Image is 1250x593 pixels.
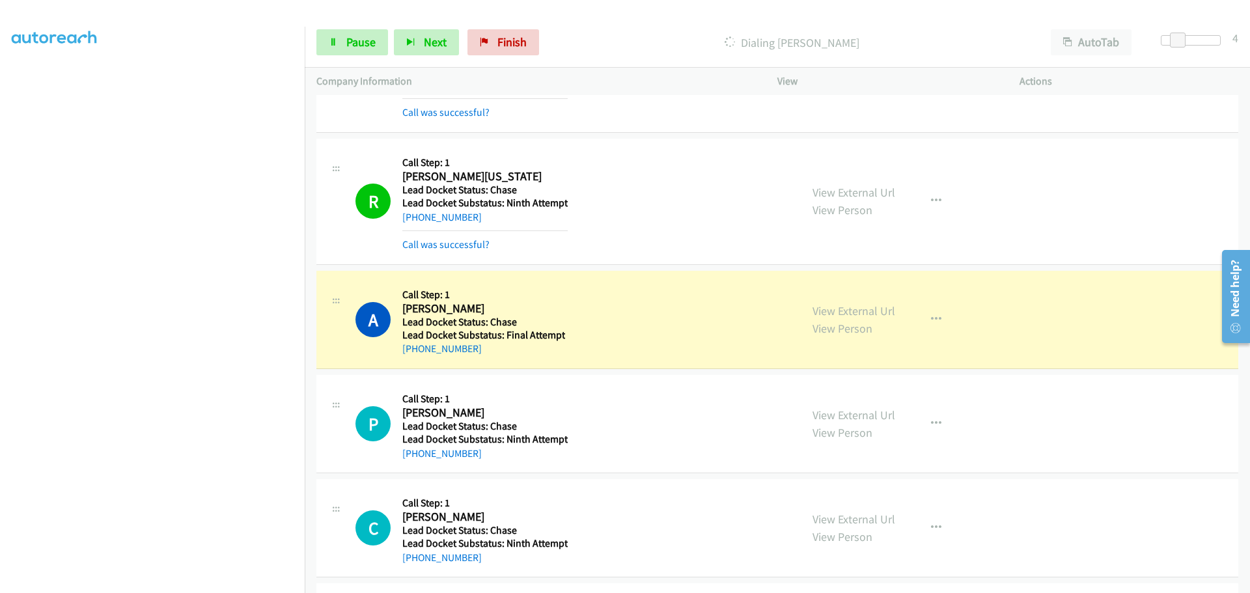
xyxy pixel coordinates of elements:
h5: Lead Docket Status: Chase [402,420,568,433]
h5: Call Step: 1 [402,156,568,169]
p: View [777,74,996,89]
p: Actions [1020,74,1238,89]
a: Finish [467,29,539,55]
iframe: Resource Center [1212,245,1250,348]
p: Dialing [PERSON_NAME] [557,34,1027,51]
h5: Lead Docket Substatus: Ninth Attempt [402,197,568,210]
h5: Lead Docket Substatus: Ninth Attempt [402,537,568,550]
a: [PHONE_NUMBER] [402,551,482,564]
span: Next [424,34,447,49]
h5: Lead Docket Status: Chase [402,184,568,197]
a: View External Url [812,185,895,200]
div: 4 [1232,29,1238,47]
h5: Call Step: 1 [402,288,565,301]
a: Call was successful? [402,106,490,118]
h5: Lead Docket Substatus: Ninth Attempt [402,433,568,446]
span: Pause [346,34,376,49]
button: AutoTab [1051,29,1132,55]
h5: Call Step: 1 [402,497,568,510]
a: [PHONE_NUMBER] [402,211,482,223]
a: View Person [812,321,872,336]
a: Pause [316,29,388,55]
h1: A [355,302,391,337]
a: [PHONE_NUMBER] [402,447,482,460]
h1: C [355,510,391,545]
h2: [PERSON_NAME] [402,510,568,525]
button: Next [394,29,459,55]
span: Finish [497,34,527,49]
h2: [PERSON_NAME][US_STATE] [402,169,568,184]
a: [PHONE_NUMBER] [402,342,482,355]
h2: [PERSON_NAME] [402,406,568,421]
h5: Lead Docket Substatus: Final Attempt [402,329,565,342]
a: View External Url [812,303,895,318]
h5: Call Step: 1 [402,393,568,406]
h5: Lead Docket Status: Chase [402,524,568,537]
a: Call was successful? [402,238,490,251]
div: The call is yet to be attempted [355,510,391,545]
p: Company Information [316,74,754,89]
h2: [PERSON_NAME] [402,301,565,316]
div: The call is yet to be attempted [355,406,391,441]
a: View Person [812,425,872,440]
h1: P [355,406,391,441]
a: View Person [812,529,872,544]
a: View External Url [812,512,895,527]
h1: R [355,184,391,219]
a: View Person [812,202,872,217]
h5: Lead Docket Status: Chase [402,316,565,329]
a: View External Url [812,407,895,422]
